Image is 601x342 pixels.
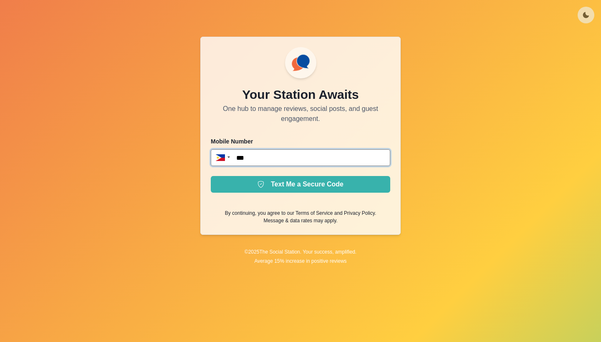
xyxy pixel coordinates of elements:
[295,210,333,216] a: Terms of Service
[578,7,594,23] button: Toggle Mode
[225,209,376,217] p: By continuing, you agree to our and .
[211,137,390,146] p: Mobile Number
[211,104,390,124] p: One hub to manage reviews, social posts, and guest engagement.
[344,210,375,216] a: Privacy Policy
[242,85,359,104] p: Your Station Awaits
[263,217,337,224] p: Message & data rates may apply.
[211,149,232,166] div: Philippines: + 63
[288,50,313,75] img: ssLogoSVG.f144a2481ffb055bcdd00c89108cbcb7.svg
[211,176,390,193] button: Text Me a Secure Code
